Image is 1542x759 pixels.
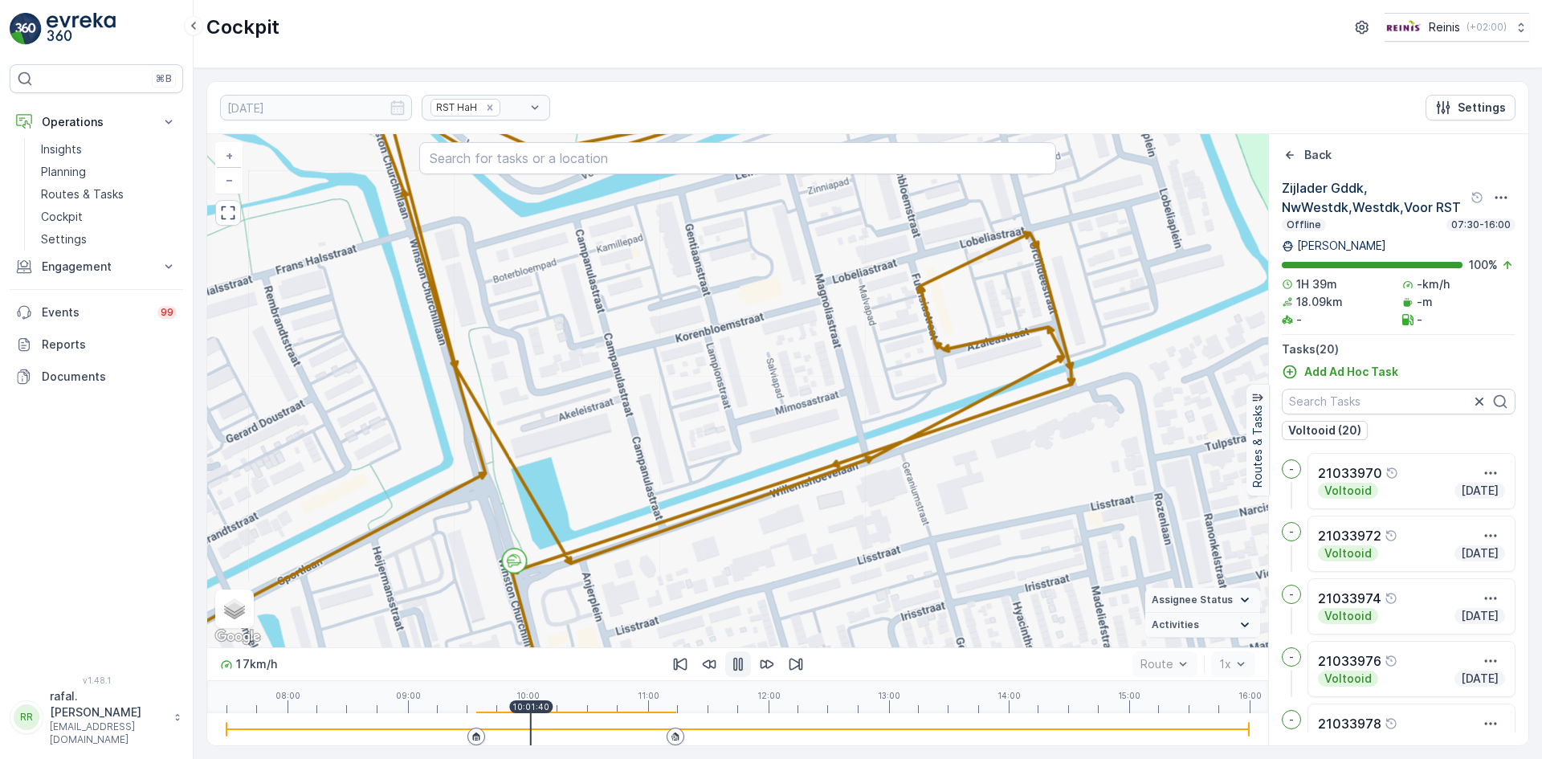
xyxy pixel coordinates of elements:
[1417,276,1450,292] p: -km/h
[217,144,241,168] a: Zoom In
[1469,257,1498,273] p: 100 %
[1318,463,1382,483] p: 21033970
[1323,545,1373,561] p: Voltooid
[41,209,83,225] p: Cockpit
[235,656,277,672] p: 17 km/h
[35,161,183,183] a: Planning
[206,14,279,40] p: Cockpit
[396,691,421,700] p: 09:00
[50,688,165,720] p: rafal.[PERSON_NAME]
[41,231,87,247] p: Settings
[1304,364,1398,380] p: Add Ad Hoc Task
[42,304,148,320] p: Events
[1288,422,1361,439] p: Voltooid (20)
[1282,341,1515,357] p: Tasks ( 20 )
[757,691,781,700] p: 12:00
[1426,95,1515,120] button: Settings
[1289,713,1294,726] p: -
[1318,589,1381,608] p: 21033974
[1385,13,1529,42] button: Reinis(+02:00)
[1471,191,1483,204] div: Help Tooltip Icon
[42,337,177,353] p: Reports
[220,95,412,120] input: dd/mm/yyyy
[35,228,183,251] a: Settings
[1282,147,1332,163] a: Back
[42,114,151,130] p: Operations
[275,691,300,700] p: 08:00
[1238,691,1262,700] p: 16:00
[1459,608,1500,624] p: [DATE]
[1459,671,1500,687] p: [DATE]
[1417,312,1422,328] p: -
[161,306,173,319] p: 99
[1289,525,1294,538] p: -
[226,173,234,186] span: −
[1385,717,1397,730] div: Help Tooltip Icon
[50,720,165,746] p: [EMAIL_ADDRESS][DOMAIN_NAME]
[42,369,177,385] p: Documents
[878,691,900,700] p: 13:00
[1385,655,1397,667] div: Help Tooltip Icon
[1318,714,1381,733] p: 21033978
[1289,463,1294,475] p: -
[14,704,39,730] div: RR
[10,296,183,328] a: Events99
[1152,618,1199,631] span: Activities
[41,186,124,202] p: Routes & Tasks
[1318,526,1381,545] p: 21033972
[42,259,151,275] p: Engagement
[1323,483,1373,499] p: Voltooid
[1385,592,1397,605] div: Help Tooltip Icon
[226,149,233,162] span: +
[156,72,172,85] p: ⌘B
[10,361,183,393] a: Documents
[1297,238,1386,254] p: [PERSON_NAME]
[1450,218,1512,231] p: 07:30-16:00
[1250,405,1266,488] p: Routes & Tasks
[1282,389,1515,414] input: Search Tasks
[10,675,183,685] span: v 1.48.1
[1385,18,1422,36] img: Reinis-Logo-Vrijstaand_Tekengebied-1-copy2_aBO4n7j.png
[1385,467,1398,479] div: Help Tooltip Icon
[1459,483,1500,499] p: [DATE]
[10,688,183,746] button: RRrafal.[PERSON_NAME][EMAIL_ADDRESS][DOMAIN_NAME]
[1323,608,1373,624] p: Voltooid
[1385,529,1397,542] div: Help Tooltip Icon
[10,328,183,361] a: Reports
[997,691,1021,700] p: 14:00
[638,691,659,700] p: 11:00
[1296,312,1302,328] p: -
[516,691,540,700] p: 10:00
[10,106,183,138] button: Operations
[1304,147,1332,163] p: Back
[1145,588,1260,613] summary: Assignee Status
[10,251,183,283] button: Engagement
[1289,588,1294,601] p: -
[35,206,183,228] a: Cockpit
[1467,21,1507,34] p: ( +02:00 )
[1289,651,1294,663] p: -
[1318,651,1381,671] p: 21033976
[1282,178,1467,217] p: Zijlader Gddk, NwWestdk,Westdk,Voor RST
[211,626,264,647] img: Google
[217,591,252,626] a: Layers
[10,13,42,45] img: logo
[1417,294,1433,310] p: -m
[512,702,549,712] p: 10:01:40
[419,142,1056,174] input: Search for tasks or a location
[1458,100,1506,116] p: Settings
[1459,545,1500,561] p: [DATE]
[35,138,183,161] a: Insights
[1296,294,1343,310] p: 18.09km
[1118,691,1140,700] p: 15:00
[1152,594,1233,606] span: Assignee Status
[1429,19,1460,35] p: Reinis
[1282,421,1368,440] button: Voltooid (20)
[1145,613,1260,638] summary: Activities
[41,141,82,157] p: Insights
[1296,276,1337,292] p: 1H 39m
[47,13,116,45] img: logo_light-DOdMpM7g.png
[1282,364,1398,380] a: Add Ad Hoc Task
[1323,671,1373,687] p: Voltooid
[211,626,264,647] a: Open this area in Google Maps (opens a new window)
